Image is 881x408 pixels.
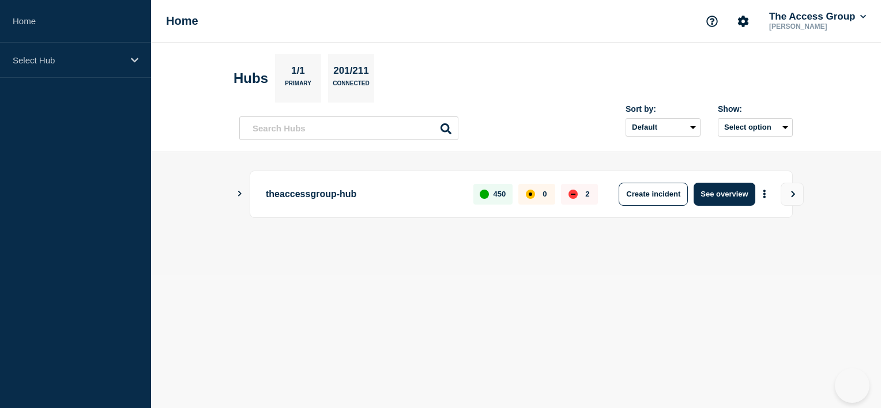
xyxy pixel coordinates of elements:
[266,183,460,206] p: theaccessgroup-hub
[494,190,506,198] p: 450
[526,190,535,199] div: affected
[234,70,268,86] h2: Hubs
[287,65,310,80] p: 1/1
[767,22,868,31] p: [PERSON_NAME]
[285,80,311,92] p: Primary
[619,183,688,206] button: Create incident
[718,104,793,114] div: Show:
[731,9,755,33] button: Account settings
[13,55,123,65] p: Select Hub
[781,183,804,206] button: View
[333,80,369,92] p: Connected
[568,190,578,199] div: down
[543,190,547,198] p: 0
[166,14,198,28] h1: Home
[585,190,589,198] p: 2
[480,190,489,199] div: up
[239,116,458,140] input: Search Hubs
[694,183,755,206] button: See overview
[757,183,772,205] button: More actions
[835,368,869,403] iframe: Help Scout Beacon - Open
[718,118,793,137] button: Select option
[767,11,868,22] button: The Access Group
[626,104,701,114] div: Sort by:
[626,118,701,137] select: Sort by
[700,9,724,33] button: Support
[329,65,373,80] p: 201/211
[237,190,243,198] button: Show Connected Hubs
